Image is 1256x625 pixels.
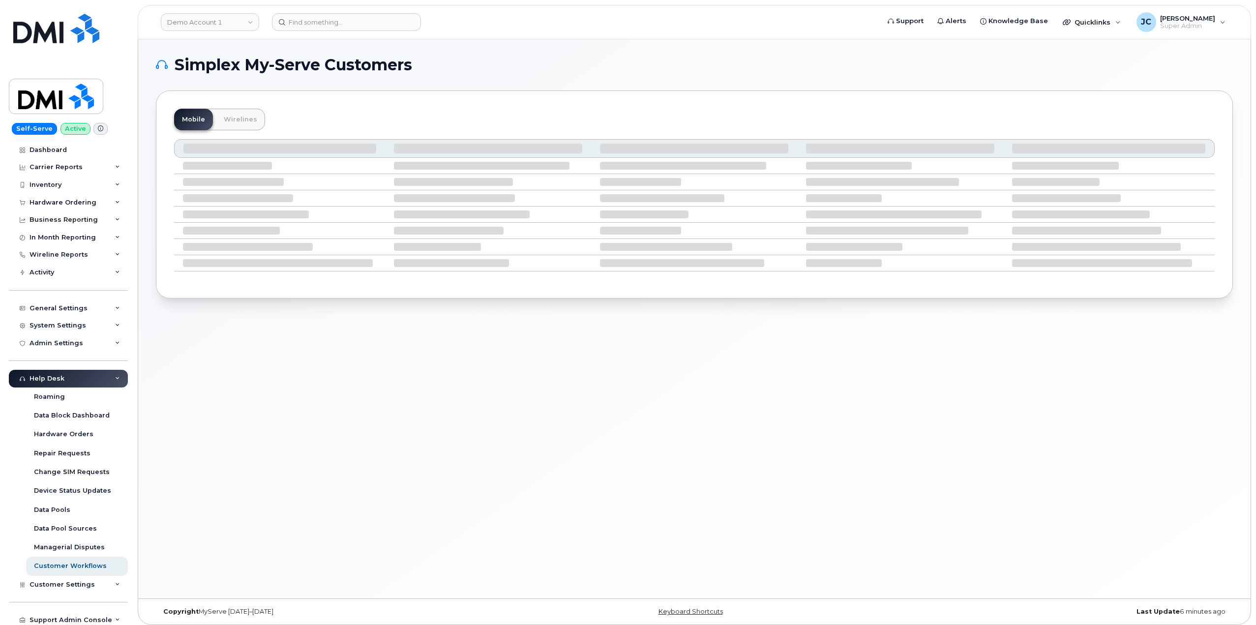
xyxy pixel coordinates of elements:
[1136,608,1180,615] strong: Last Update
[163,608,199,615] strong: Copyright
[156,608,515,616] div: MyServe [DATE]–[DATE]
[874,608,1233,616] div: 6 minutes ago
[658,608,723,615] a: Keyboard Shortcuts
[216,109,265,130] a: Wirelines
[175,58,412,72] span: Simplex My-Serve Customers
[174,109,213,130] a: Mobile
